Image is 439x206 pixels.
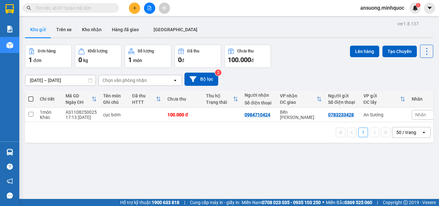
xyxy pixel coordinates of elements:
strong: 0369 525 060 [345,200,372,205]
strong: 0708 023 035 - 0935 103 250 [262,200,321,205]
div: 100.000 đ [167,112,200,117]
div: Tên món [103,93,126,98]
div: Đã thu [132,93,156,98]
sup: 2 [215,69,221,76]
img: warehouse-icon [6,42,13,49]
span: copyright [403,200,408,205]
span: Nhãn [415,112,426,117]
div: Đơn hàng [38,49,56,53]
div: Chưa thu [237,49,254,53]
div: Chi tiết [40,96,59,102]
div: Mã GD [66,93,92,98]
button: Kho nhận [77,22,107,37]
div: Thu hộ [206,93,233,98]
span: 1 [417,3,419,7]
button: Chưa thu100.000đ [224,45,271,68]
div: ĐC lấy [363,100,400,105]
span: 0 [78,56,82,64]
button: plus [129,3,140,14]
button: Số lượng1món [125,45,171,68]
span: Hỗ trợ kỹ thuật: [120,199,179,206]
button: Khối lượng0kg [75,45,121,68]
button: aim [159,3,170,14]
div: ĐC giao [280,100,317,105]
div: VP nhận [280,93,317,98]
button: caret-down [424,3,435,14]
span: Miền Bắc [326,199,372,206]
strong: 1900 633 818 [152,200,179,205]
button: 1 [358,128,368,137]
div: Số lượng [138,49,154,53]
div: Người nhận [245,93,273,98]
button: Đơn hàng1đơn [25,45,72,68]
span: đ [182,58,184,63]
div: cục bơm [103,112,126,117]
span: message [7,193,13,199]
th: Toggle SortBy [62,91,100,108]
button: Kho gửi [25,22,51,37]
span: notification [7,178,13,184]
span: 1 [128,56,132,64]
div: ver 1.8.137 [397,20,419,27]
img: warehouse-icon [6,149,13,156]
img: icon-new-feature [412,5,418,11]
div: 50 / trang [396,129,416,136]
div: Ngày ĐH [66,100,92,105]
div: Chưa thu [167,96,200,102]
div: Đã thu [187,49,199,53]
span: đ [251,58,254,63]
div: An Sương [363,112,405,117]
img: solution-icon [6,26,13,32]
th: Toggle SortBy [277,91,325,108]
span: ansuong.minhquoc [355,4,409,12]
span: caret-down [427,5,433,11]
div: Số điện thoại [328,100,357,105]
span: | [377,199,378,206]
div: Chọn văn phòng nhận [103,77,147,84]
img: logo-vxr [5,4,14,14]
svg: open [421,130,426,135]
div: VP gửi [363,93,400,98]
th: Toggle SortBy [360,91,408,108]
div: AS1108250025 [66,110,97,115]
div: Khối lượng [88,49,107,53]
button: Trên xe [51,22,77,37]
button: Tạo Chuyến [382,46,417,57]
div: Người gửi [328,93,357,98]
div: Bến [PERSON_NAME] [280,110,322,120]
span: question-circle [7,164,13,170]
span: plus [132,6,137,10]
div: Trạng thái [206,100,233,105]
span: [GEOGRAPHIC_DATA] [154,27,197,32]
button: Hàng đã giao [107,22,144,37]
div: HTTT [132,100,156,105]
button: Lên hàng [350,46,379,57]
div: 17:13 [DATE] [66,115,97,120]
span: kg [83,58,88,63]
span: 0 [178,56,182,64]
button: Bộ lọc [184,73,218,86]
div: 0783233428 [328,112,354,117]
input: Select a date range. [25,75,95,85]
span: Cung cấp máy in - giấy in: [190,199,240,206]
div: 1 món [40,110,59,115]
span: đơn [33,58,41,63]
span: ⚪️ [322,201,324,204]
th: Toggle SortBy [129,91,164,108]
span: aim [162,6,166,10]
span: 100.000 [228,56,251,64]
div: Ghi chú [103,100,126,105]
span: 1 [29,56,32,64]
div: Số điện thoại [245,100,273,105]
svg: open [173,78,178,83]
th: Toggle SortBy [203,91,241,108]
span: file-add [147,6,152,10]
span: | [184,199,185,206]
input: Tìm tên, số ĐT hoặc mã đơn [35,4,111,12]
span: search [27,6,31,10]
span: Miền Nam [242,199,321,206]
div: Khác [40,115,59,120]
span: món [133,58,142,63]
div: 0984710424 [245,112,270,117]
button: Đã thu0đ [175,45,221,68]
